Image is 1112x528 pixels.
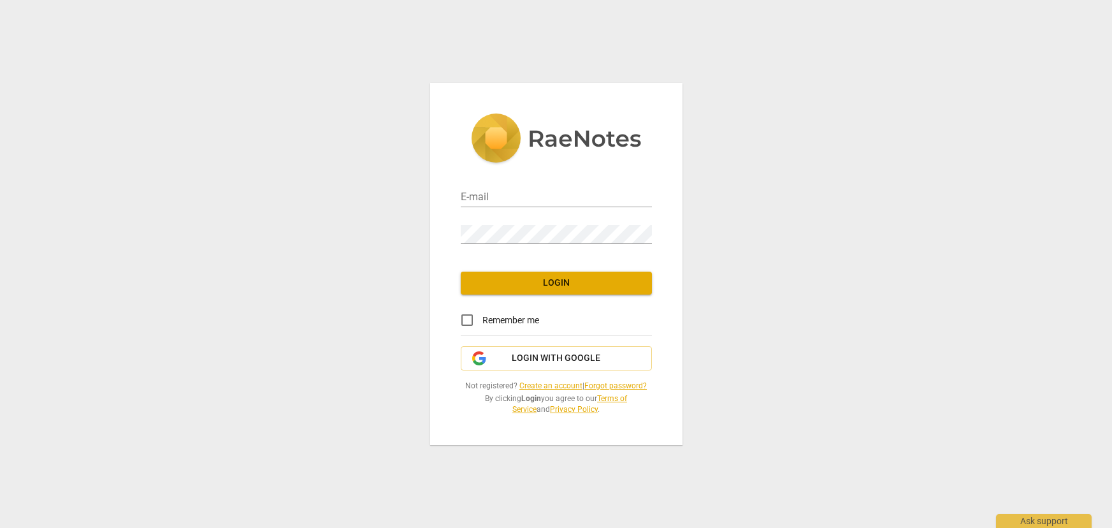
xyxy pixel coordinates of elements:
[519,381,582,390] a: Create an account
[550,405,598,414] a: Privacy Policy
[471,277,642,290] span: Login
[521,394,541,403] b: Login
[461,393,652,414] span: By clicking you agree to our and .
[512,352,600,365] span: Login with Google
[461,381,652,392] span: Not registered? |
[584,381,647,390] a: Forgot password?
[482,314,539,327] span: Remember me
[996,514,1092,528] div: Ask support
[461,272,652,295] button: Login
[471,114,642,166] img: 5ac2273c67554f335776073100b6d88f.svg
[461,346,652,370] button: Login with Google
[512,394,627,414] a: Terms of Service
